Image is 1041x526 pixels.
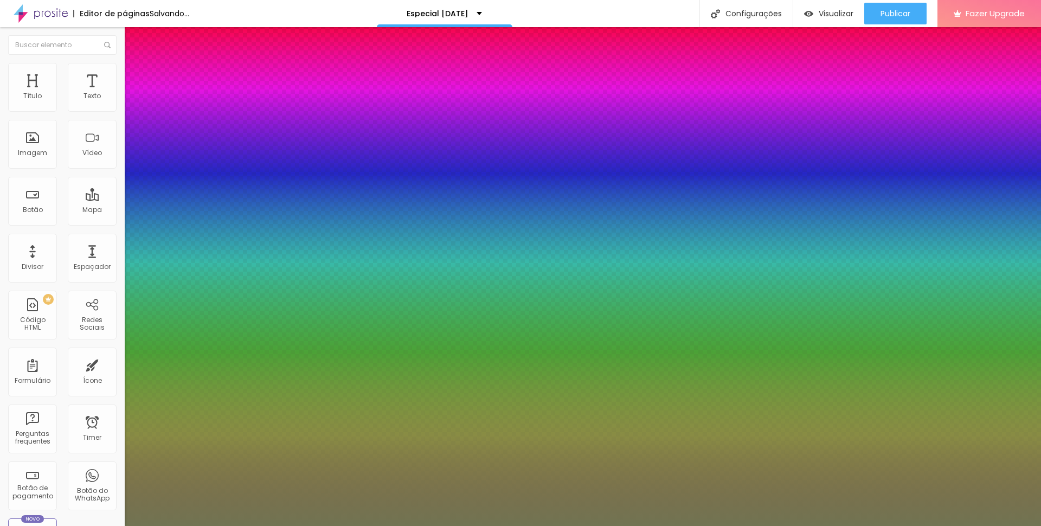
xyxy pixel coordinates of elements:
input: Buscar elemento [8,35,117,55]
div: Formulário [15,377,50,384]
div: Texto [83,92,101,100]
div: Botão do WhatsApp [70,487,113,503]
div: Vídeo [82,149,102,157]
div: Editor de páginas [73,10,150,17]
div: Redes Sociais [70,316,113,332]
div: Título [23,92,42,100]
div: Perguntas frequentes [11,430,54,446]
span: Visualizar [819,9,853,18]
div: Novo [21,515,44,523]
p: Especial [DATE] [407,10,468,17]
img: Icone [711,9,720,18]
div: Imagem [18,149,47,157]
div: Mapa [82,206,102,214]
span: Fazer Upgrade [966,9,1025,18]
button: Visualizar [793,3,864,24]
div: Código HTML [11,316,54,332]
div: Divisor [22,263,43,271]
div: Salvando... [150,10,189,17]
img: view-1.svg [804,9,813,18]
img: Icone [104,42,111,48]
div: Botão de pagamento [11,484,54,500]
span: Publicar [881,9,910,18]
div: Timer [83,434,101,441]
button: Publicar [864,3,927,24]
div: Espaçador [74,263,111,271]
div: Ícone [83,377,102,384]
div: Botão [23,206,43,214]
